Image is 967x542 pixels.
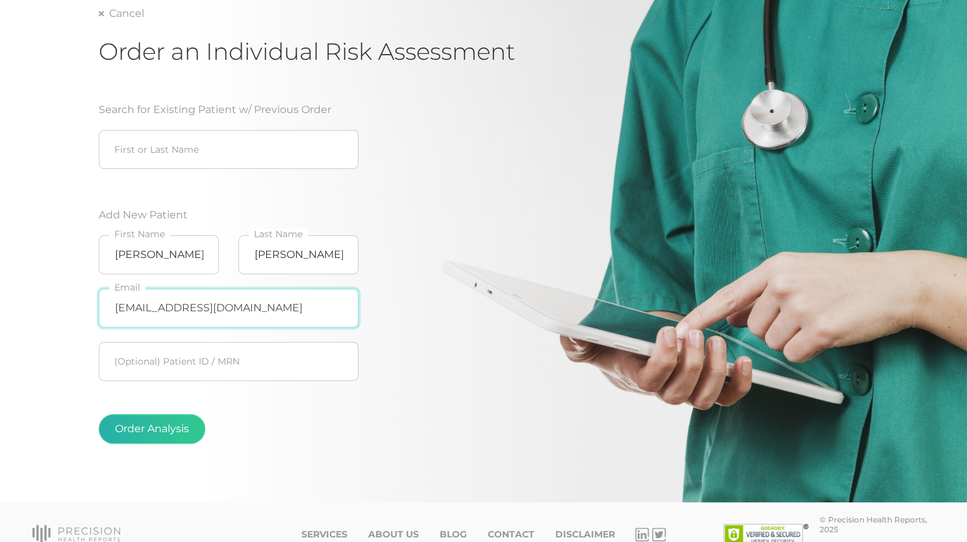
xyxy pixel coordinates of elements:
[99,130,358,169] input: First or Last Name
[368,529,418,540] a: About Us
[99,342,358,381] input: Patient ID / MRN
[487,529,534,540] a: Contact
[819,515,935,534] div: © Precision Health Reports, 2025
[99,235,219,274] input: First Name
[99,414,205,444] button: Order Analysis
[99,102,331,118] label: Search for Existing Patient w/ Previous Order
[439,529,466,540] a: Blog
[99,207,358,223] label: Add New Patient
[555,529,614,540] a: Disclaimer
[99,7,144,20] a: Cancel
[99,289,358,328] input: Email
[238,235,358,274] input: Last Name
[301,529,347,540] a: Services
[99,37,868,66] h1: Order an Individual Risk Assessment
